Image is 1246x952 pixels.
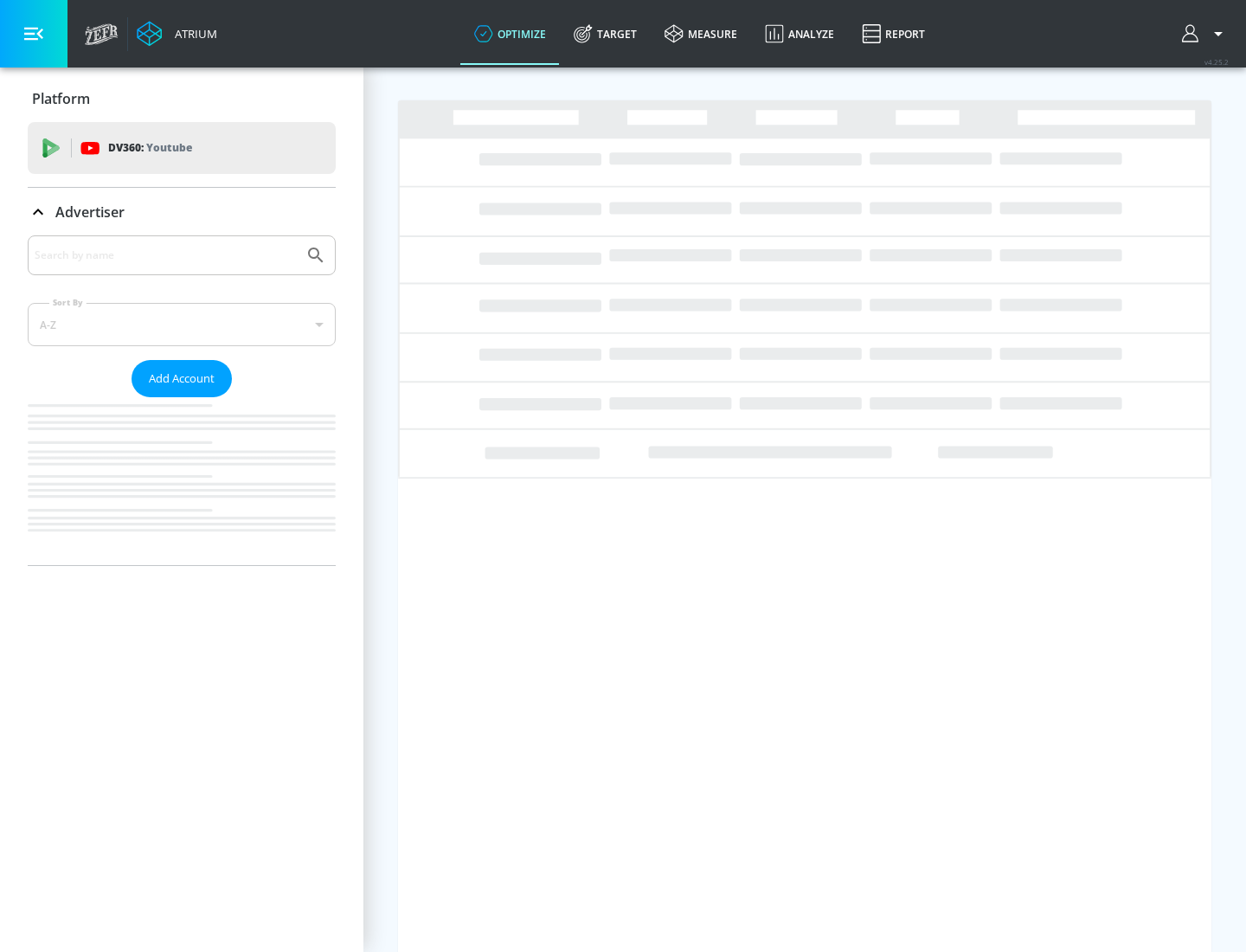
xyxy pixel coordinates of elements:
a: measure [651,3,751,65]
div: Platform [28,74,336,123]
div: Atrium [168,26,217,42]
p: Youtube [146,138,192,157]
a: optimize [460,3,560,65]
div: Advertiser [28,235,336,565]
button: Add Account [132,360,232,397]
p: Platform [32,89,90,108]
span: v 4.25.2 [1204,57,1229,67]
p: DV360: [108,138,192,158]
a: Target [560,3,651,65]
a: Analyze [751,3,848,65]
a: Report [848,3,939,65]
nav: list of Advertiser [28,397,336,565]
span: Add Account [149,369,215,389]
div: A-Z [28,303,336,346]
label: Sort By [49,297,87,308]
div: Advertiser [28,188,336,236]
p: Advertiser [55,203,125,222]
div: DV360: Youtube [28,122,336,174]
input: Search by name [35,244,297,267]
a: Atrium [137,21,217,47]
